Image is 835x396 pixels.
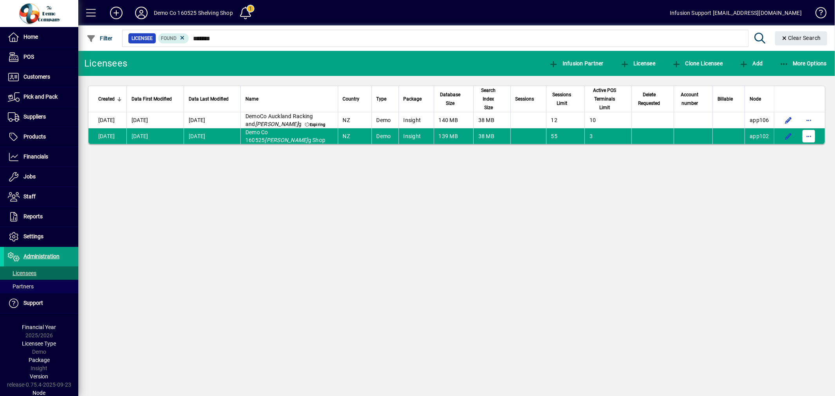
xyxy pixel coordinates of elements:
span: Staff [23,193,36,200]
div: Package [404,95,429,103]
span: Administration [23,253,60,259]
span: Reports [23,213,43,220]
td: NZ [338,128,372,144]
button: Licensee [618,56,658,70]
button: Profile [129,6,154,20]
span: app102.prod.infusionbusinesssoftware.com [750,133,769,139]
td: Demo [372,112,399,128]
span: Data First Modified [132,95,172,103]
span: Infusion Partner [549,60,604,67]
td: 140 MB [434,112,473,128]
button: Edit [782,114,795,126]
div: Delete Requested [637,90,669,108]
td: 38 MB [473,128,510,144]
span: Found [161,36,177,41]
span: Financial Year [22,324,56,330]
td: Demo [372,128,399,144]
div: Demo Co 160525 Shelving Shop [154,7,233,19]
button: More options [803,130,815,142]
td: [DATE] [88,128,126,144]
span: Created [98,95,115,103]
div: Type [377,95,394,103]
button: Infusion Partner [547,56,606,70]
em: [PERSON_NAME] [265,137,308,143]
span: Billable [718,95,733,103]
div: Active POS Terminals Limit [590,86,627,112]
div: Sessions [516,95,541,103]
div: Data Last Modified [189,95,236,103]
div: Data First Modified [132,95,179,103]
span: Settings [23,233,43,239]
a: Suppliers [4,107,78,127]
a: Licensees [4,266,78,280]
a: Knowledge Base [810,2,825,27]
div: Billable [718,95,740,103]
span: Expiring [303,122,327,128]
span: Type [377,95,387,103]
span: Demo Co 160525 g Shop [245,129,325,143]
div: Created [98,95,122,103]
button: More Options [777,56,829,70]
button: Add [737,56,765,70]
span: Package [404,95,422,103]
mat-chip: Found Status: Found [158,33,189,43]
span: Delete Requested [637,90,662,108]
div: Sessions Limit [551,90,580,108]
span: Node [33,390,46,396]
span: Home [23,34,38,40]
span: Data Last Modified [189,95,229,103]
div: Node [750,95,769,103]
span: Search Index Size [478,86,499,112]
span: Licensees [8,270,36,276]
span: Suppliers [23,113,46,120]
a: Home [4,27,78,47]
span: Financials [23,153,48,160]
span: More Options [779,60,827,67]
td: 3 [584,128,631,144]
td: 38 MB [473,112,510,128]
span: Country [343,95,360,103]
a: Reports [4,207,78,227]
a: Partners [4,280,78,293]
div: Country [343,95,367,103]
span: Clear Search [781,35,821,41]
div: Name [245,95,333,103]
span: Licensee [620,60,656,67]
span: Products [23,133,46,140]
a: Settings [4,227,78,247]
button: More options [803,114,815,126]
a: Customers [4,67,78,87]
span: Version [30,373,49,380]
span: Account number [679,90,701,108]
a: POS [4,47,78,67]
div: Search Index Size [478,86,506,112]
a: Products [4,127,78,147]
td: [DATE] [184,112,240,128]
div: Licensees [84,57,127,70]
span: Add [739,60,763,67]
span: app106.prod.infusionbusinesssoftware.com [750,117,769,123]
div: Infusion Support [EMAIL_ADDRESS][DOMAIN_NAME] [670,7,802,19]
td: 10 [584,112,631,128]
span: Sessions [516,95,534,103]
td: 12 [546,112,585,128]
td: 55 [546,128,585,144]
span: Sessions Limit [551,90,573,108]
div: Account number [679,90,708,108]
span: Pick and Pack [23,94,58,100]
span: Customers [23,74,50,80]
a: Support [4,293,78,313]
a: Pick and Pack [4,87,78,107]
span: Filter [87,35,113,41]
button: Clone Licensee [670,56,725,70]
span: Support [23,300,43,306]
td: [DATE] [126,112,184,128]
span: Licensee Type [22,340,56,347]
button: Filter [85,31,115,45]
em: [PERSON_NAME] [255,121,298,127]
a: Financials [4,147,78,167]
span: Clone Licensee [672,60,723,67]
button: Edit [782,130,795,142]
a: Jobs [4,167,78,187]
td: [DATE] [184,128,240,144]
